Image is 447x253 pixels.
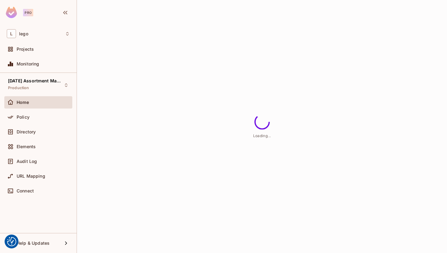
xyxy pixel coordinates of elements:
img: SReyMgAAAABJRU5ErkJggg== [6,7,17,18]
span: L [7,29,16,38]
span: Home [17,100,29,105]
span: URL Mapping [17,174,45,179]
span: Workspace: lego [19,31,28,36]
span: Elements [17,144,36,149]
span: Loading... [253,133,271,138]
span: Directory [17,129,36,134]
span: Policy [17,115,30,120]
div: Pro [23,9,33,16]
img: Revisit consent button [7,237,16,246]
span: [DATE] Assortment Management [8,78,63,83]
button: Consent Preferences [7,237,16,246]
span: Help & Updates [17,241,50,246]
span: Connect [17,188,34,193]
span: Projects [17,47,34,52]
span: Production [8,85,29,90]
span: Audit Log [17,159,37,164]
span: Monitoring [17,61,39,66]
